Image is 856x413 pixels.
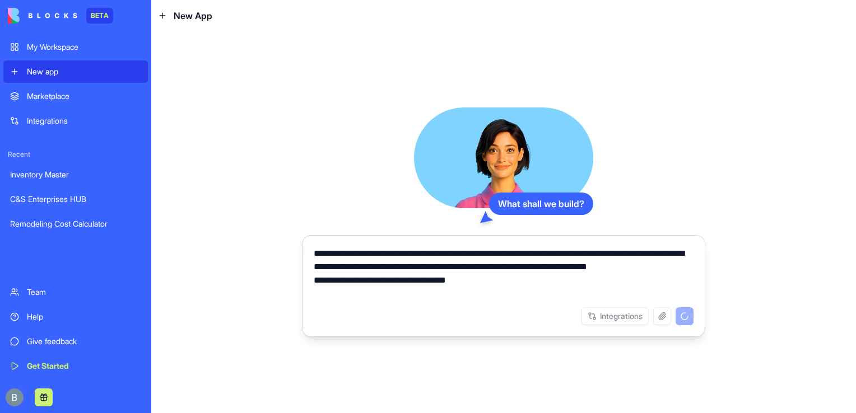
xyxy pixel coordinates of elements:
div: Remodeling Cost Calculator [10,218,141,229]
div: Integrations [27,115,141,126]
div: What shall we build? [489,193,593,215]
div: Give feedback [27,336,141,347]
div: Help [27,311,141,322]
a: My Workspace [3,36,148,58]
div: Get Started [27,360,141,372]
div: BETA [86,8,113,24]
span: Recent [3,150,148,159]
span: New App [174,9,212,22]
a: Get Started [3,355,148,377]
img: logo [8,8,77,24]
a: Remodeling Cost Calculator [3,213,148,235]
a: Integrations [3,110,148,132]
a: Team [3,281,148,303]
img: ACg8ocIug40qN1SCXJiinWdltW7QsPxROn8ZAVDlgOtPD8eQfXIZmw=s96-c [6,388,24,406]
div: Team [27,287,141,298]
div: C&S Enterprises HUB [10,194,141,205]
a: Give feedback [3,330,148,353]
a: BETA [8,8,113,24]
a: Inventory Master [3,163,148,186]
div: My Workspace [27,41,141,53]
a: Help [3,306,148,328]
div: Inventory Master [10,169,141,180]
a: Marketplace [3,85,148,107]
a: New app [3,60,148,83]
div: New app [27,66,141,77]
div: Marketplace [27,91,141,102]
a: C&S Enterprises HUB [3,188,148,210]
